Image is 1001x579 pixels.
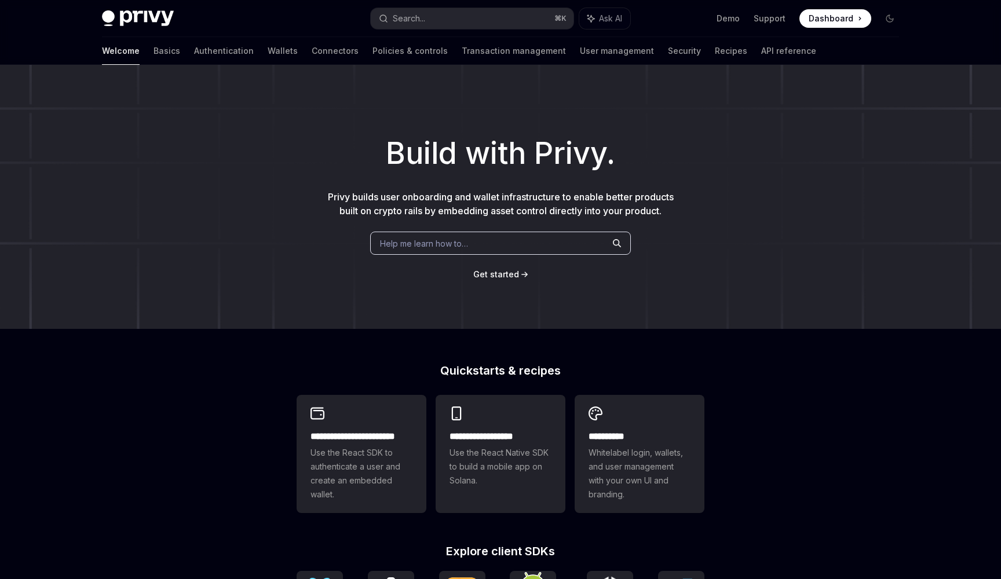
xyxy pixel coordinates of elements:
a: Policies & controls [372,37,448,65]
h2: Quickstarts & recipes [297,365,704,376]
span: Use the React Native SDK to build a mobile app on Solana. [450,446,551,488]
span: Get started [473,269,519,279]
a: Recipes [715,37,747,65]
a: User management [580,37,654,65]
h1: Build with Privy. [19,131,982,176]
span: Privy builds user onboarding and wallet infrastructure to enable better products built on crypto ... [328,191,674,217]
a: Security [668,37,701,65]
a: Transaction management [462,37,566,65]
a: API reference [761,37,816,65]
a: **** **** **** ***Use the React Native SDK to build a mobile app on Solana. [436,395,565,513]
a: Welcome [102,37,140,65]
a: Support [754,13,786,24]
span: Whitelabel login, wallets, and user management with your own UI and branding. [589,446,691,501]
a: Wallets [268,37,298,65]
button: Toggle dark mode [881,9,899,28]
button: Ask AI [579,8,630,29]
h2: Explore client SDKs [297,545,704,557]
img: dark logo [102,10,174,27]
div: Search... [393,12,425,25]
span: Use the React SDK to authenticate a user and create an embedded wallet. [310,446,412,501]
span: Help me learn how to… [380,237,468,250]
a: Connectors [312,37,359,65]
span: Dashboard [809,13,853,24]
span: Ask AI [599,13,622,24]
a: Dashboard [799,9,871,28]
a: Authentication [194,37,254,65]
a: Basics [154,37,180,65]
span: ⌘ K [554,14,567,23]
button: Search...⌘K [371,8,573,29]
a: Get started [473,269,519,280]
a: Demo [717,13,740,24]
a: **** *****Whitelabel login, wallets, and user management with your own UI and branding. [575,395,704,513]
